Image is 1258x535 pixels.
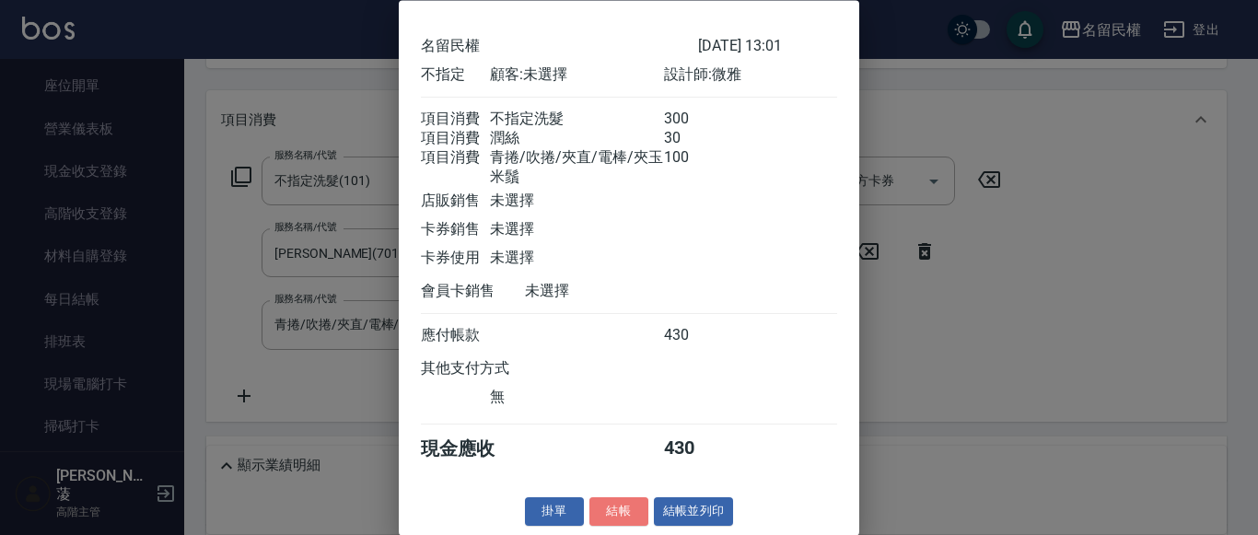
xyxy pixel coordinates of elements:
[664,149,733,188] div: 100
[421,327,490,346] div: 應付帳款
[490,110,663,130] div: 不指定洗髮
[421,192,490,212] div: 店販銷售
[421,149,490,188] div: 項目消費
[421,66,490,86] div: 不指定
[664,130,733,149] div: 30
[490,130,663,149] div: 潤絲
[421,360,560,379] div: 其他支付方式
[490,389,663,408] div: 無
[664,327,733,346] div: 430
[664,437,733,462] div: 430
[664,110,733,130] div: 300
[490,221,663,240] div: 未選擇
[490,149,663,188] div: 青捲/吹捲/夾直/電棒/夾玉米鬚
[664,66,837,86] div: 設計師: 微雅
[421,130,490,149] div: 項目消費
[421,250,490,269] div: 卡券使用
[421,110,490,130] div: 項目消費
[490,192,663,212] div: 未選擇
[525,498,584,527] button: 掛單
[654,498,734,527] button: 結帳並列印
[490,250,663,269] div: 未選擇
[525,283,698,302] div: 未選擇
[589,498,648,527] button: 結帳
[490,66,663,86] div: 顧客: 未選擇
[698,38,837,57] div: [DATE] 13:01
[421,38,698,57] div: 名留民權
[421,221,490,240] div: 卡券銷售
[421,283,525,302] div: 會員卡銷售
[421,437,525,462] div: 現金應收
